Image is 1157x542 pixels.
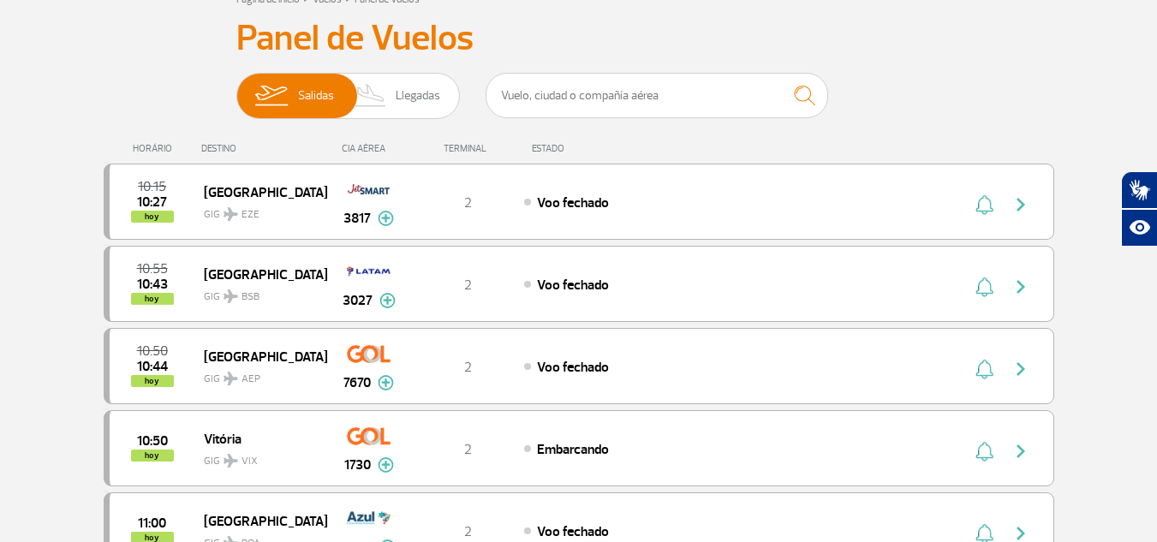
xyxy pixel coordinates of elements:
span: GIG [204,280,313,305]
span: 2 [464,441,472,458]
span: Embarcando [537,441,609,458]
img: mais-info-painel-voo.svg [378,457,394,473]
span: [GEOGRAPHIC_DATA] [204,345,313,367]
span: 2025-10-01 10:43:51 [137,278,168,290]
span: BSB [242,289,259,305]
img: sino-painel-voo.svg [975,441,993,462]
span: AEP [242,372,260,387]
span: [GEOGRAPHIC_DATA] [204,263,313,285]
span: Voo fechado [537,277,609,294]
img: destiny_airplane.svg [224,289,238,303]
span: Voo fechado [537,194,609,211]
span: 2025-10-01 10:50:00 [137,435,168,447]
div: HORÁRIO [109,143,202,154]
span: Voo fechado [537,359,609,376]
span: Salidas [298,74,334,118]
span: 2025-10-01 10:50:00 [137,345,168,357]
span: GIG [204,198,313,223]
span: VIX [242,454,258,469]
span: hoy [131,375,174,387]
img: sino-painel-voo.svg [975,194,993,215]
span: 3817 [343,208,371,229]
img: destiny_airplane.svg [224,372,238,385]
img: seta-direita-painel-voo.svg [1011,359,1031,379]
div: DESTINO [201,143,326,154]
img: sino-painel-voo.svg [975,277,993,297]
span: 2 [464,277,472,294]
span: 3027 [343,290,373,311]
span: hoy [131,293,174,305]
img: slider-embarque [244,74,298,118]
span: EZE [242,207,259,223]
img: destiny_airplane.svg [224,454,238,468]
img: mais-info-painel-voo.svg [378,211,394,226]
span: 2 [464,194,472,211]
span: GIG [204,362,313,387]
img: mais-info-painel-voo.svg [378,375,394,390]
button: Abrir recursos assistivos. [1121,209,1157,247]
span: hoy [131,450,174,462]
div: CIA AÉREA [326,143,412,154]
span: 2025-10-01 10:55:00 [137,263,168,275]
span: Vitória [204,427,313,450]
img: destiny_airplane.svg [224,207,238,221]
span: 2 [464,523,472,540]
img: seta-direita-painel-voo.svg [1011,277,1031,297]
span: 1730 [344,455,371,475]
span: hoy [131,211,174,223]
span: 2025-10-01 10:15:00 [138,181,166,193]
span: [GEOGRAPHIC_DATA] [204,181,313,203]
img: seta-direita-painel-voo.svg [1011,194,1031,215]
span: Voo fechado [537,523,609,540]
span: 2025-10-01 10:27:00 [137,196,167,208]
div: ESTADO [523,143,663,154]
div: Plugin de acessibilidade da Hand Talk. [1121,171,1157,247]
input: Vuelo, ciudad o compañía aérea [486,73,828,118]
img: slider-desembarque [346,74,397,118]
img: sino-painel-voo.svg [975,359,993,379]
span: 2025-10-01 11:00:00 [138,517,166,529]
button: Abrir tradutor de língua de sinais. [1121,171,1157,209]
span: 2025-10-01 10:44:17 [137,360,168,372]
span: 7670 [343,372,371,393]
div: TERMINAL [412,143,523,154]
h3: Panel de Vuelos [236,17,921,60]
span: [GEOGRAPHIC_DATA] [204,509,313,532]
img: mais-info-painel-voo.svg [379,293,396,308]
span: Llegadas [396,74,440,118]
img: seta-direita-painel-voo.svg [1011,441,1031,462]
span: 2 [464,359,472,376]
span: GIG [204,444,313,469]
